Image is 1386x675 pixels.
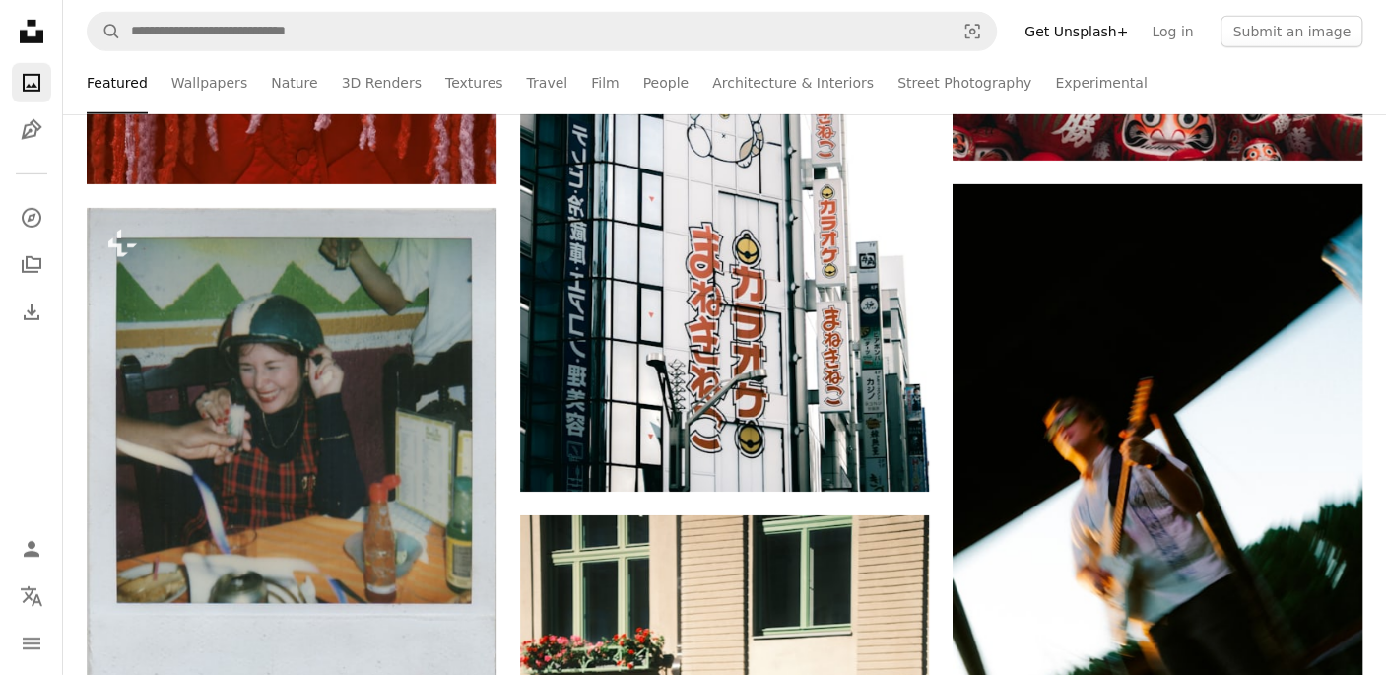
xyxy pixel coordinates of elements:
[953,482,1362,500] a: Musician playing guitar with motion blur
[12,110,51,150] a: Illustrations
[12,624,51,663] button: Menu
[712,51,874,114] a: Architecture & Interiors
[171,51,247,114] a: Wallpapers
[12,198,51,237] a: Explore
[87,447,496,465] a: Woman wearing a colorful helmet at a table
[12,12,51,55] a: Home — Unsplash
[342,51,422,114] a: 3D Renders
[87,12,997,51] form: Find visuals sitewide
[1013,16,1140,47] a: Get Unsplash+
[12,529,51,569] a: Log in / Sign up
[12,63,51,102] a: Photos
[1055,51,1147,114] a: Experimental
[1140,16,1205,47] a: Log in
[271,51,317,114] a: Nature
[520,227,930,244] a: Building with japanese signs and cartoon cat graphic.
[1221,16,1362,47] button: Submit an image
[897,51,1031,114] a: Street Photography
[591,51,619,114] a: Film
[88,13,121,50] button: Search Unsplash
[12,245,51,285] a: Collections
[949,13,996,50] button: Visual search
[12,293,51,332] a: Download History
[12,576,51,616] button: Language
[643,51,690,114] a: People
[526,51,567,114] a: Travel
[445,51,503,114] a: Textures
